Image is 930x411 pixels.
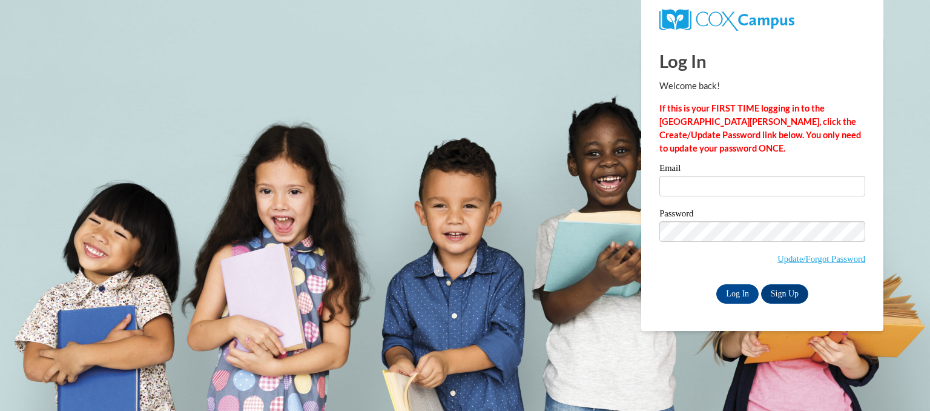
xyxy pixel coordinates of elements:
[777,254,865,264] a: Update/Forgot Password
[659,209,865,221] label: Password
[716,284,759,304] input: Log In
[659,164,865,176] label: Email
[659,79,865,93] p: Welcome back!
[761,284,808,304] a: Sign Up
[659,14,794,24] a: COX Campus
[659,48,865,73] h1: Log In
[659,9,794,31] img: COX Campus
[659,103,861,153] strong: If this is your FIRST TIME logging in to the [GEOGRAPHIC_DATA][PERSON_NAME], click the Create/Upd...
